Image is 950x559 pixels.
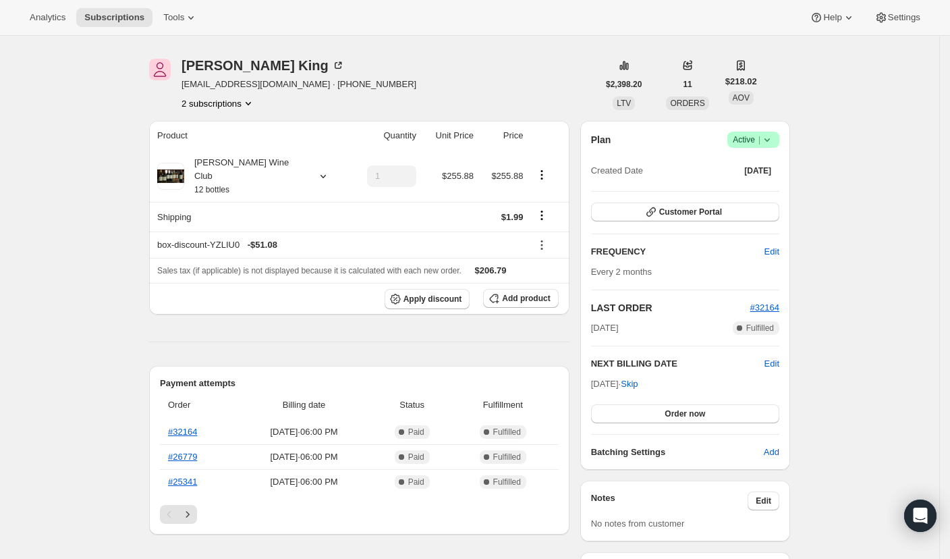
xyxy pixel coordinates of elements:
th: Shipping [149,202,349,232]
span: Paid [408,477,424,487]
button: Product actions [181,97,255,110]
button: Customer Portal [591,203,779,221]
span: Fulfilled [493,477,521,487]
span: Customer Portal [659,207,722,217]
button: [DATE] [736,161,779,180]
span: $255.88 [442,171,474,181]
th: Product [149,121,349,151]
span: 11 [683,79,692,90]
button: Add product [483,289,558,308]
span: [DATE] · 06:00 PM [240,425,369,439]
div: box-discount-YZLIU0 [157,238,523,252]
span: Fulfilled [746,323,774,334]
button: Tools [155,8,206,27]
span: Apply discount [403,294,462,304]
button: Skip [613,373,646,395]
span: Every 2 months [591,267,652,277]
button: $2,398.20 [598,75,650,94]
span: [EMAIL_ADDRESS][DOMAIN_NAME] · [PHONE_NUMBER] [181,78,416,91]
h2: FREQUENCY [591,245,764,259]
span: Paid [408,427,424,437]
span: - $51.08 [248,238,277,252]
span: Analytics [30,12,65,23]
span: Fulfillment [455,398,551,412]
div: [PERSON_NAME] King [181,59,345,72]
button: Edit [764,357,779,371]
h6: Batching Settings [591,446,764,459]
span: Fulfilled [493,452,521,462]
span: $2,398.20 [606,79,642,90]
span: $1.99 [501,212,524,222]
h2: LAST ORDER [591,301,750,315]
nav: Pagination [160,505,559,524]
button: Edit [748,491,779,510]
h2: NEXT BILLING DATE [591,357,764,371]
button: Product actions [531,167,553,182]
span: [DATE] [744,165,771,176]
button: Settings [866,8,928,27]
span: Skip [621,377,638,391]
span: Billing date [240,398,369,412]
span: Edit [764,245,779,259]
span: [DATE] · [591,379,638,389]
button: Help [802,8,863,27]
span: AOV [733,93,750,103]
span: Status [377,398,447,412]
th: Order [160,390,235,420]
span: Created Date [591,164,643,178]
span: Subscriptions [84,12,144,23]
a: #32164 [168,427,197,437]
button: Add [756,442,787,463]
th: Quantity [349,121,420,151]
h2: Payment attempts [160,377,559,390]
div: [PERSON_NAME] Wine Club [184,156,306,196]
span: Sales tax (if applicable) is not displayed because it is calculated with each new order. [157,266,462,275]
span: Tools [163,12,184,23]
span: $255.88 [491,171,523,181]
span: Paid [408,452,424,462]
button: Apply discount [385,289,470,309]
span: Order now [665,408,705,419]
span: [DATE] [591,321,619,335]
span: ORDERS [670,99,704,108]
a: #26779 [168,452,197,462]
button: 11 [675,75,700,94]
h2: Plan [591,133,611,147]
span: Add product [502,293,550,304]
span: [DATE] · 06:00 PM [240,475,369,489]
span: Help [823,12,841,23]
button: Order now [591,404,779,423]
span: Add [764,446,779,459]
span: $206.79 [475,265,507,275]
button: #32164 [750,301,779,315]
span: Tedd King [149,59,171,80]
button: Edit [756,241,787,263]
a: #25341 [168,477,197,487]
span: No notes from customer [591,518,685,529]
a: #32164 [750,302,779,313]
div: Open Intercom Messenger [904,500,937,532]
span: Edit [756,496,771,506]
button: Subscriptions [76,8,152,27]
small: 12 bottles [194,185,229,194]
button: Next [178,505,197,524]
span: LTV [617,99,631,108]
span: | [758,134,760,145]
span: Fulfilled [493,427,521,437]
th: Price [478,121,527,151]
span: [DATE] · 06:00 PM [240,450,369,464]
span: $218.02 [725,75,757,88]
h3: Notes [591,491,748,510]
span: Active [733,133,774,147]
span: Settings [888,12,920,23]
th: Unit Price [420,121,478,151]
button: Analytics [22,8,74,27]
button: Shipping actions [531,208,553,223]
